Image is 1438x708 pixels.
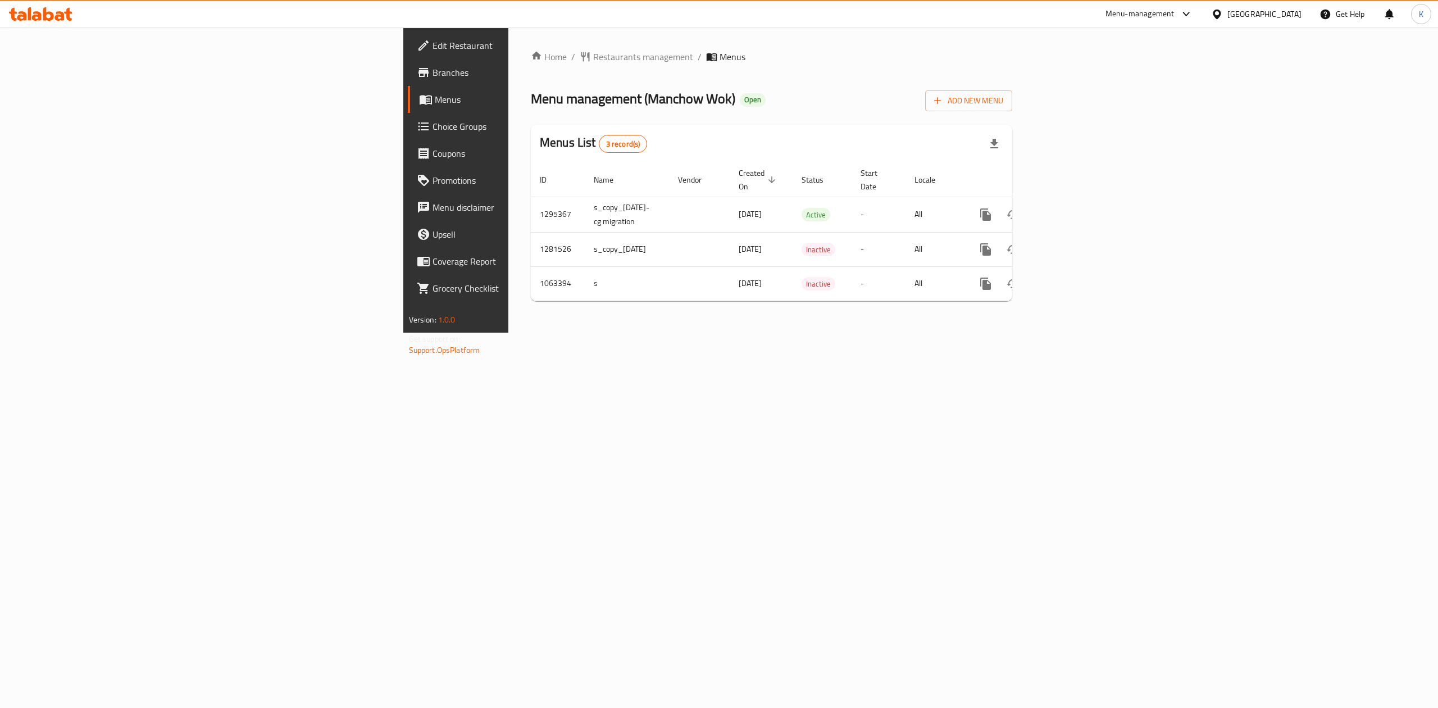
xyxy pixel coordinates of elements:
table: enhanced table [531,163,1089,301]
li: / [698,50,702,63]
span: Branches [433,66,635,79]
span: Start Date [861,166,892,193]
a: Grocery Checklist [408,275,644,302]
a: Coverage Report [408,248,644,275]
span: [DATE] [739,276,762,291]
td: - [852,232,905,266]
div: Menu-management [1105,7,1175,21]
button: Change Status [999,201,1026,228]
span: Name [594,173,628,187]
span: Inactive [802,243,835,256]
a: Upsell [408,221,644,248]
span: Inactive [802,278,835,291]
div: Total records count [599,135,648,153]
span: Coupons [433,147,635,160]
button: Change Status [999,270,1026,297]
button: Change Status [999,236,1026,263]
td: - [852,197,905,232]
span: Vendor [678,173,716,187]
span: ID [540,173,561,187]
span: Choice Groups [433,120,635,133]
td: - [852,266,905,301]
span: [DATE] [739,242,762,256]
span: [DATE] [739,207,762,221]
button: more [972,201,999,228]
td: All [905,197,963,232]
span: Version: [409,312,436,327]
span: Menus [720,50,745,63]
span: Get support on: [409,332,461,346]
a: Menu disclaimer [408,194,644,221]
button: more [972,270,999,297]
button: Add New Menu [925,90,1012,111]
td: All [905,232,963,266]
span: Edit Restaurant [433,39,635,52]
a: Support.OpsPlatform [409,343,480,357]
span: Grocery Checklist [433,282,635,295]
span: Open [740,95,766,105]
div: [GEOGRAPHIC_DATA] [1227,8,1302,20]
th: Actions [963,163,1089,197]
a: Menus [408,86,644,113]
span: Add New Menu [934,94,1003,108]
span: Promotions [433,174,635,187]
span: 1.0.0 [438,312,456,327]
a: Edit Restaurant [408,32,644,59]
a: Coupons [408,140,644,167]
a: Branches [408,59,644,86]
span: Menus [435,93,635,106]
nav: breadcrumb [531,50,1012,63]
a: Choice Groups [408,113,644,140]
span: Status [802,173,838,187]
td: All [905,266,963,301]
span: Coverage Report [433,255,635,268]
span: K [1419,8,1423,20]
div: Open [740,93,766,107]
span: Menu disclaimer [433,201,635,214]
span: Upsell [433,228,635,241]
span: Active [802,208,830,221]
span: Created On [739,166,779,193]
span: Locale [914,173,950,187]
h2: Menus List [540,134,647,153]
div: Export file [981,130,1008,157]
a: Promotions [408,167,644,194]
button: more [972,236,999,263]
span: 3 record(s) [599,139,647,149]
